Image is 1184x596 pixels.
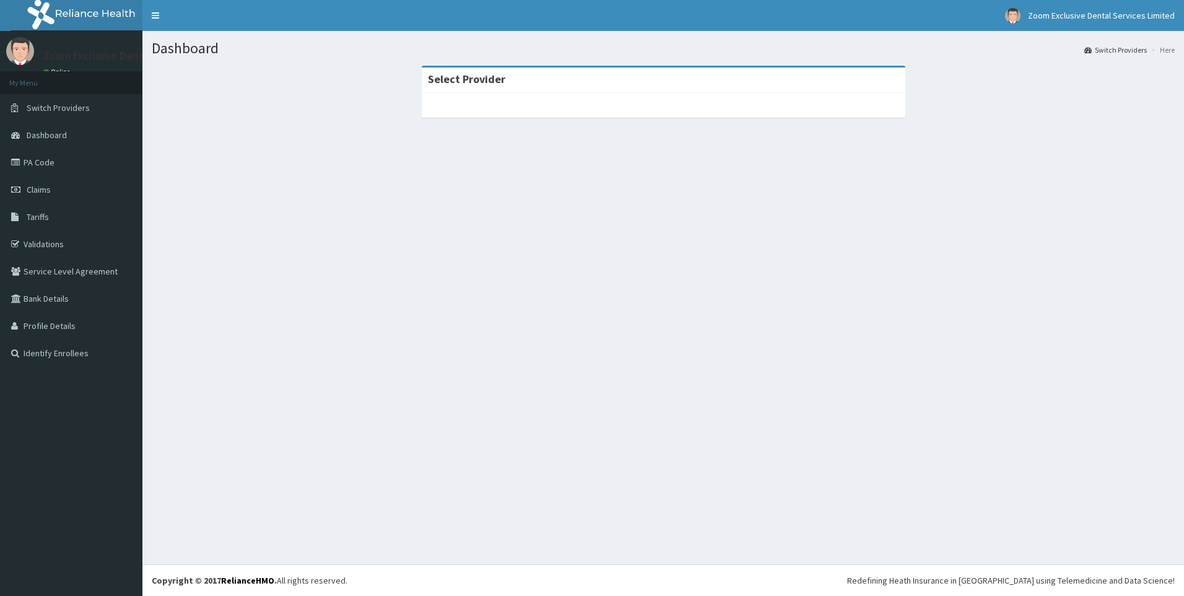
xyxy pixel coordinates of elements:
[1148,45,1175,55] li: Here
[1084,45,1147,55] a: Switch Providers
[27,184,51,195] span: Claims
[428,72,505,86] strong: Select Provider
[152,40,1175,56] h1: Dashboard
[847,574,1175,587] div: Redefining Heath Insurance in [GEOGRAPHIC_DATA] using Telemedicine and Data Science!
[142,564,1184,596] footer: All rights reserved.
[27,102,90,113] span: Switch Providers
[43,68,73,76] a: Online
[152,575,277,586] strong: Copyright © 2017 .
[6,37,34,65] img: User Image
[43,50,235,61] p: Zoom Exclusive Dental Services Limited
[221,575,274,586] a: RelianceHMO
[1005,8,1021,24] img: User Image
[27,211,49,222] span: Tariffs
[27,129,67,141] span: Dashboard
[1028,10,1175,21] span: Zoom Exclusive Dental Services Limited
